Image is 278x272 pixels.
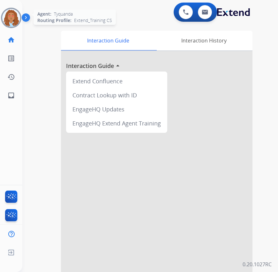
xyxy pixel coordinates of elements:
span: Agent: [37,11,51,17]
mat-icon: list_alt [7,55,15,62]
span: Tyquanda [54,11,73,17]
div: EngageHQ Extend Agent Training [69,116,165,130]
div: Interaction Guide [61,31,155,50]
span: Routing Profile: [37,17,71,24]
div: EngageHQ Updates [69,102,165,116]
mat-icon: history [7,73,15,81]
div: Extend Confluence [69,74,165,88]
div: Interaction History [155,31,252,50]
p: 0.20.1027RC [243,261,272,268]
mat-icon: inbox [7,92,15,99]
div: Contract Lookup with ID [69,88,165,102]
mat-icon: home [7,36,15,44]
img: avatar [2,9,20,27]
span: Extend_Training CS [74,17,112,24]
